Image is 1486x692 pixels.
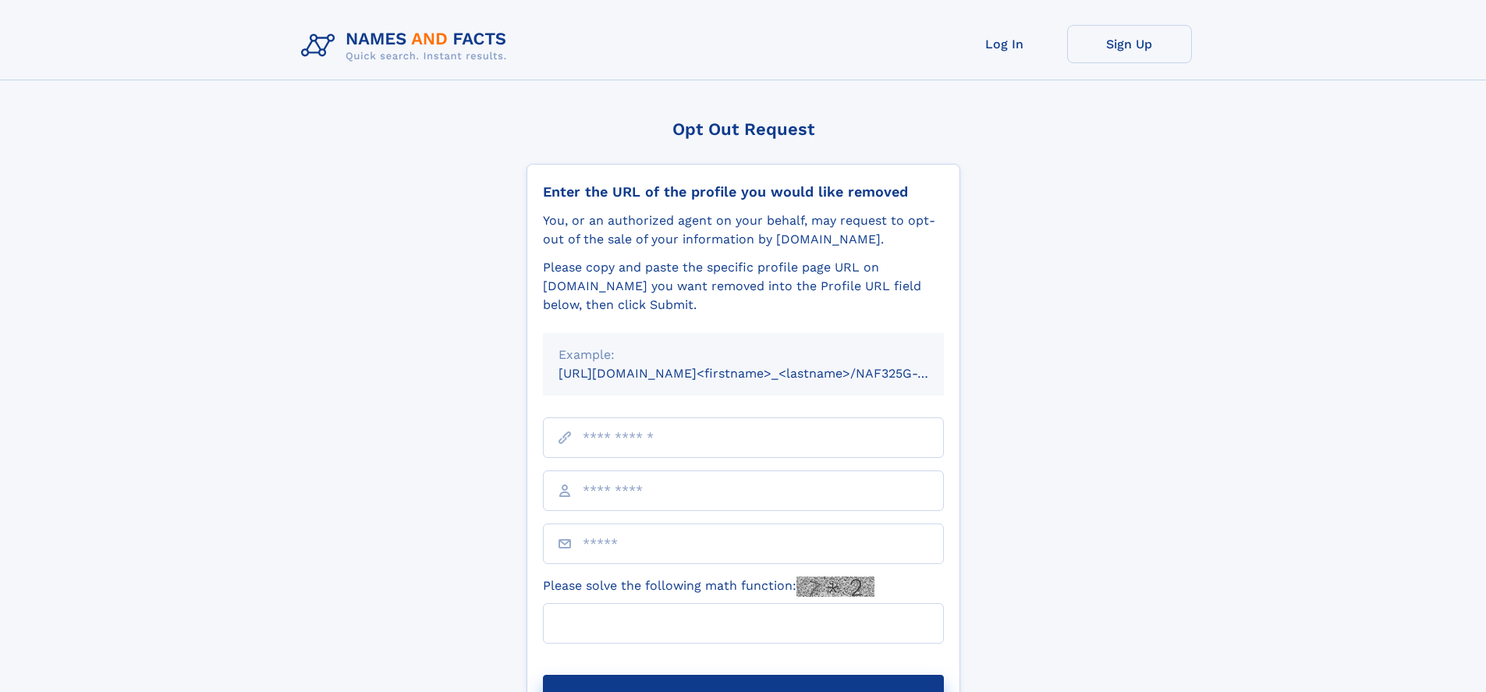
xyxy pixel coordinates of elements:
[559,346,928,364] div: Example:
[543,211,944,249] div: You, or an authorized agent on your behalf, may request to opt-out of the sale of your informatio...
[527,119,960,139] div: Opt Out Request
[543,183,944,201] div: Enter the URL of the profile you would like removed
[543,577,874,597] label: Please solve the following math function:
[942,25,1067,63] a: Log In
[543,258,944,314] div: Please copy and paste the specific profile page URL on [DOMAIN_NAME] you want removed into the Pr...
[1067,25,1192,63] a: Sign Up
[295,25,520,67] img: Logo Names and Facts
[559,366,974,381] small: [URL][DOMAIN_NAME]<firstname>_<lastname>/NAF325G-xxxxxxxx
